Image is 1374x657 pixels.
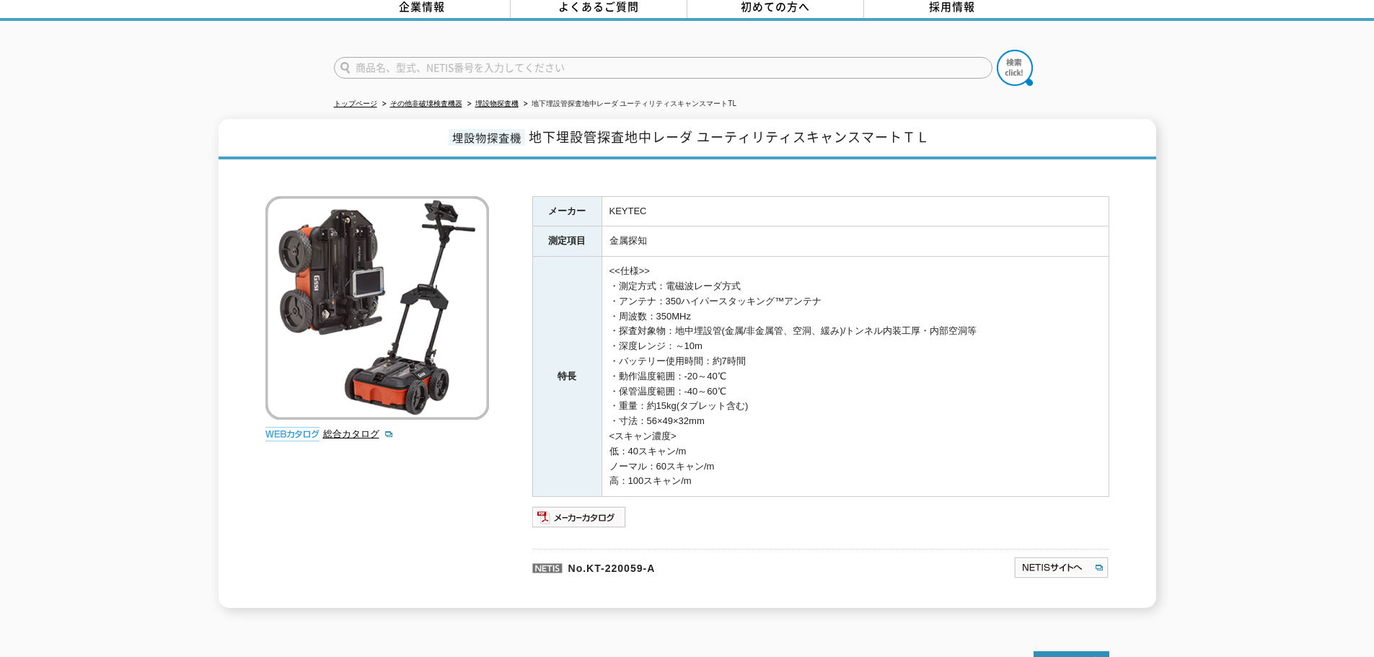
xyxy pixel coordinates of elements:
img: NETISサイトへ [1013,556,1109,579]
td: <<仕様>> ・測定方式：電磁波レーダ方式 ・アンテナ：350ハイパースタッキング™アンテナ ・周波数：350MHz ・探査対象物：地中埋設管(金属/非金属管、空洞、緩み)/トンネル内装工厚・内... [602,257,1109,497]
img: btn_search.png [997,50,1033,86]
a: 埋設物探査機 [475,100,519,107]
th: 特長 [532,257,602,497]
a: メーカーカタログ [532,515,627,526]
p: No.KT-220059-A [532,549,874,583]
img: webカタログ [265,427,320,441]
th: 測定項目 [532,226,602,257]
a: トップページ [334,100,377,107]
a: 総合カタログ [323,428,394,439]
td: KEYTEC [602,196,1109,226]
li: 地下埋設管探査地中レーダ ユーティリティスキャンスマートTL [521,97,736,112]
a: その他非破壊検査機器 [390,100,462,107]
span: 埋設物探査機 [449,129,525,146]
img: 地下埋設管探査地中レーダ ユーティリティスキャンスマートTL [265,196,489,420]
th: メーカー [532,196,602,226]
img: メーカーカタログ [532,506,627,529]
span: 地下埋設管探査地中レーダ ユーティリティスキャンスマートＴＬ [529,127,930,146]
td: 金属探知 [602,226,1109,257]
input: 商品名、型式、NETIS番号を入力してください [334,57,992,79]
